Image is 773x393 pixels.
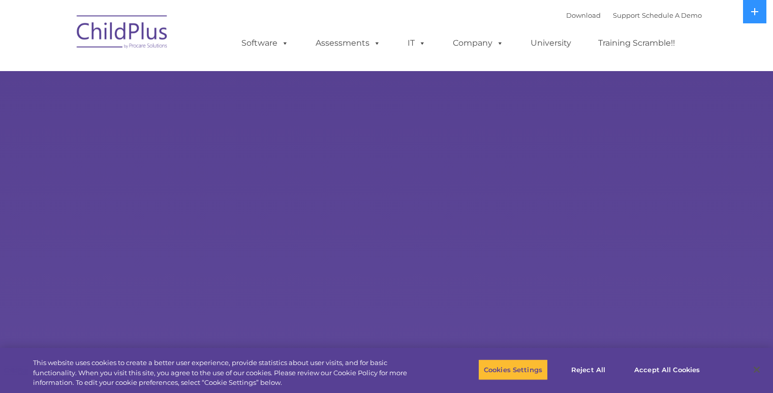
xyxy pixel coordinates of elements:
[556,359,620,380] button: Reject All
[33,358,425,388] div: This website uses cookies to create a better user experience, provide statistics about user visit...
[613,11,640,19] a: Support
[231,33,299,53] a: Software
[642,11,702,19] a: Schedule A Demo
[72,8,173,59] img: ChildPlus by Procare Solutions
[746,358,768,381] button: Close
[478,359,548,380] button: Cookies Settings
[520,33,581,53] a: University
[629,359,705,380] button: Accept All Cookies
[566,11,702,19] font: |
[397,33,436,53] a: IT
[443,33,514,53] a: Company
[588,33,685,53] a: Training Scramble!!
[305,33,391,53] a: Assessments
[566,11,601,19] a: Download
